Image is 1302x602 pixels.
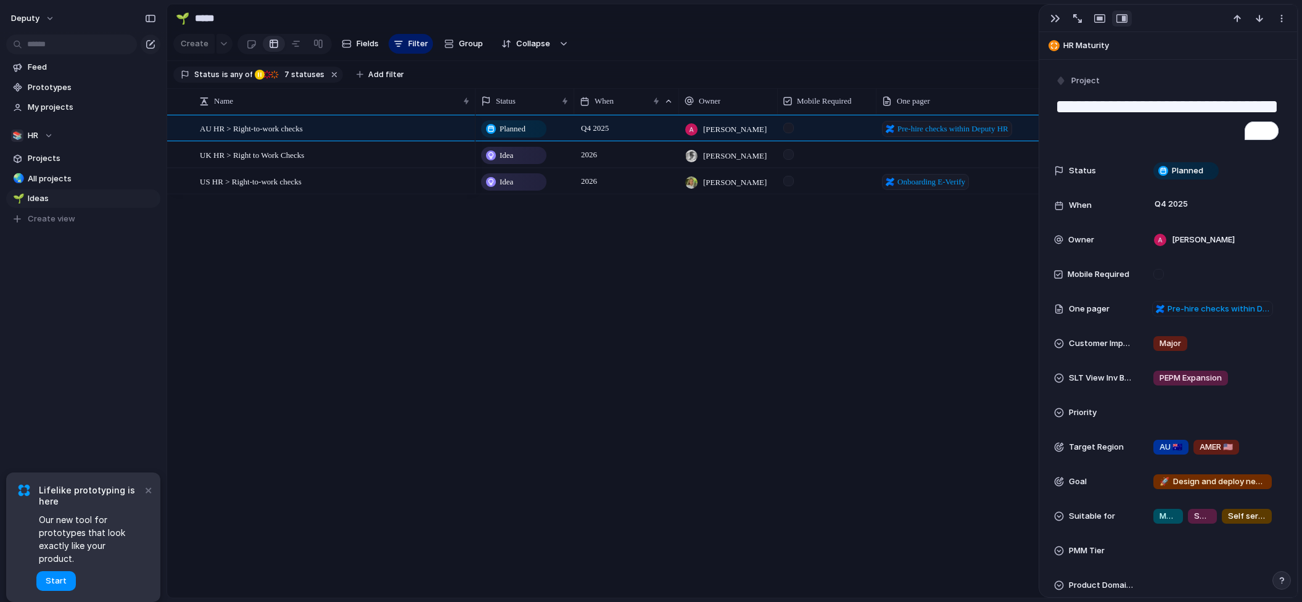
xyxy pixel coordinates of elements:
[46,575,67,587] span: Start
[897,176,965,188] span: Onboarding E-Verify
[1168,303,1269,315] span: Pre-hire checks within Deputy HR
[228,69,252,80] span: any of
[28,173,156,185] span: All projects
[200,174,302,188] span: US HR > Right-to-work checks
[797,95,851,107] span: Mobile Required
[337,34,384,54] button: Fields
[11,130,23,142] div: 📚
[6,170,160,188] a: 🌏All projects
[1069,406,1097,419] span: Priority
[6,126,160,145] button: 📚HR
[176,10,189,27] div: 🌱
[703,150,767,162] span: [PERSON_NAME]
[194,69,220,80] span: Status
[699,95,720,107] span: Owner
[1069,579,1133,592] span: Product Domain Area
[882,121,1012,137] a: Pre-hire checks within Deputy HR
[368,69,404,80] span: Add filter
[1160,476,1169,486] span: 🚀
[389,34,433,54] button: Filter
[220,68,255,81] button: isany of
[28,61,156,73] span: Feed
[6,9,61,28] button: deputy
[516,38,550,50] span: Collapse
[595,95,614,107] span: When
[703,176,767,189] span: [PERSON_NAME]
[1069,510,1115,522] span: Suitable for
[1172,165,1203,177] span: Planned
[11,12,39,25] span: deputy
[1069,337,1133,350] span: Customer Impact
[1152,301,1273,317] a: Pre-hire checks within Deputy HR
[281,70,291,79] span: 7
[1160,337,1181,350] span: Major
[1160,476,1266,488] span: Design and deploy new products
[214,95,233,107] span: Name
[703,123,767,136] span: [PERSON_NAME]
[494,34,556,54] button: Collapse
[1069,303,1110,315] span: One pager
[11,173,23,185] button: 🌏
[1045,36,1292,56] button: HR Maturity
[578,174,600,189] span: 2026
[1160,510,1177,522] span: MME
[1069,372,1133,384] span: SLT View Inv Bucket
[1054,94,1282,144] textarea: To enrich screen reader interactions, please activate Accessibility in Grammarly extension settings
[500,176,513,188] span: Idea
[1053,72,1103,90] button: Project
[1069,199,1092,212] span: When
[438,34,489,54] button: Group
[1152,197,1191,212] span: Q4 2025
[28,81,156,94] span: Prototypes
[1071,75,1100,87] span: Project
[897,123,1008,135] span: Pre-hire checks within Deputy HR
[1069,441,1124,453] span: Target Region
[253,68,327,81] button: 7 statuses
[1069,165,1096,177] span: Status
[578,121,612,136] span: Q4 2025
[1069,476,1087,488] span: Goal
[1172,234,1235,246] span: [PERSON_NAME]
[882,174,969,190] a: Onboarding E-Verify
[500,149,513,162] span: Idea
[28,192,156,205] span: Ideas
[459,38,483,50] span: Group
[496,95,516,107] span: Status
[1063,39,1292,52] span: HR Maturity
[6,149,160,168] a: Projects
[281,69,324,80] span: statuses
[28,213,75,225] span: Create view
[200,121,303,135] span: AU HR > Right-to-work checks
[500,123,525,135] span: Planned
[408,38,428,50] span: Filter
[36,571,76,591] button: Start
[1160,441,1182,453] span: AU 🇦🇺
[173,9,192,28] button: 🌱
[356,38,379,50] span: Fields
[1194,510,1211,522] span: SMB
[6,189,160,208] a: 🌱Ideas
[200,147,304,162] span: UK HR > Right to Work Checks
[28,130,38,142] span: HR
[1068,234,1094,246] span: Owner
[1069,545,1105,557] span: PMM Tier
[28,101,156,113] span: My projects
[6,98,160,117] a: My projects
[13,192,22,206] div: 🌱
[1228,510,1266,522] span: Self serve
[6,58,160,76] a: Feed
[13,171,22,186] div: 🌏
[1160,372,1222,384] span: PEPM Expansion
[897,95,930,107] span: One pager
[222,69,228,80] span: is
[578,147,600,162] span: 2026
[11,192,23,205] button: 🌱
[141,482,155,497] button: Dismiss
[28,152,156,165] span: Projects
[39,485,142,507] span: Lifelike prototyping is here
[39,513,142,565] span: Our new tool for prototypes that look exactly like your product.
[6,210,160,228] button: Create view
[6,78,160,97] a: Prototypes
[349,66,411,83] button: Add filter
